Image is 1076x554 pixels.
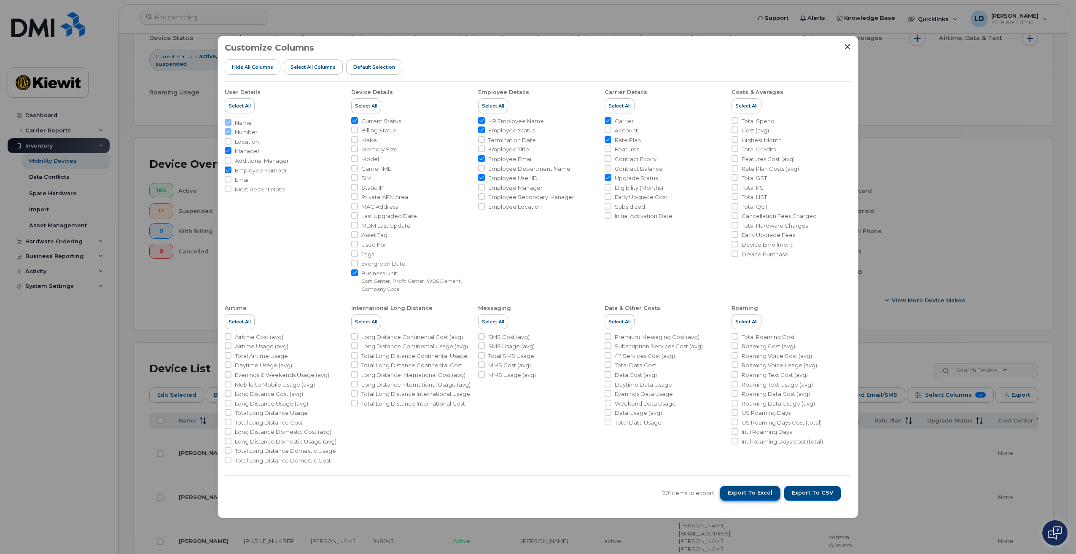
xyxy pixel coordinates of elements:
span: Memory Size [361,145,398,153]
span: Total Data Usage [615,419,662,427]
span: Hide All Columns [232,64,273,70]
span: Select all Columns [291,64,336,70]
span: Long Distance Usage (avg) [235,400,308,408]
span: Data Cost (avg) [615,371,657,379]
div: Device Details [351,89,393,96]
span: MDM Last Update [361,222,411,230]
span: Evenings Data Usage [615,390,673,398]
span: Total PST [742,184,767,192]
span: Mobile to Mobile Usage (avg) [235,381,315,389]
span: Select All [355,318,377,325]
span: Total Long Distance Cost [235,419,303,427]
button: Select all Columns [284,59,343,75]
span: Total GST [742,174,767,182]
span: Name [235,119,252,127]
span: Long Distance International Cost (avg) [361,371,465,379]
span: Employee Secondary Manager [488,193,574,201]
div: Employee Details [478,89,529,96]
div: Carrier Details [605,89,647,96]
span: Make [361,136,377,144]
span: Subscription Services Cost (avg) [615,342,703,350]
div: International Long Distance [351,304,433,312]
button: Select All [478,98,508,113]
button: Select All [225,314,255,329]
span: Carrier IMEI [361,165,393,173]
span: US Roaming Days Cost (total) [742,419,822,427]
span: Roaming Data Cost (avg) [742,390,810,398]
span: Manager [235,147,260,155]
span: Total Long Distance Domestic Usage [235,447,336,455]
span: Employee Title [488,145,529,153]
span: SIM [361,174,371,182]
button: Select All [605,98,635,113]
span: Roaming Text Cost (avg) [742,371,808,379]
span: Long Distance Domestic Usage (avg) [235,438,336,446]
span: Contract Expiry [615,155,656,163]
span: Airtime Usage (avg) [235,342,288,350]
span: Data Usage (avg) [615,409,662,417]
span: Premium Messaging Cost (avg) [615,333,699,341]
span: 411 Services Cost (avg) [615,352,675,360]
span: Features Cost (avg) [742,155,795,163]
img: Open chat [1048,526,1062,540]
span: Cost (avg) [742,126,769,134]
span: Select All [482,102,504,109]
span: Employee Email [488,155,533,163]
span: Total Long Distance International Cost [361,400,465,408]
span: Tags [361,250,374,258]
h3: Customize Columns [225,43,314,52]
span: Roaming Cost (avg) [742,342,795,350]
span: Long Distance Continental Usage (avg) [361,342,468,350]
span: MAC Address [361,203,398,211]
button: Select All [732,98,761,113]
span: Employee User ID [488,174,538,182]
span: Contract Balance [615,165,663,173]
span: Select All [608,318,631,325]
span: Used For [361,241,386,249]
span: Device Enrollment [742,241,793,249]
button: Export to CSV [784,486,841,501]
div: Messaging [478,304,511,312]
span: Export to CSV [792,489,833,497]
span: Total Airtime Usage [235,352,288,360]
div: Airtime [225,304,247,312]
span: Rate Plan [615,136,641,144]
span: Select All [229,102,251,109]
button: Select All [605,314,635,329]
span: Current Status [361,117,401,125]
span: Asset Tag [361,231,387,239]
span: Carrier [615,117,634,125]
span: Upgrade Status [615,174,658,182]
span: Early Upgrade Cost [615,193,667,201]
span: Select All [355,102,377,109]
span: MMS Cost (avg) [488,361,531,369]
span: SMS Cost (avg) [488,333,530,341]
span: Most Recent Note [235,186,285,194]
span: Employee Status [488,126,535,134]
button: Default Selection [346,59,402,75]
span: Select All [608,102,631,109]
span: Email [235,176,250,184]
span: Export to Excel [728,489,772,497]
button: Select All [225,98,255,113]
div: User Details [225,89,261,96]
button: Select All [732,314,761,329]
span: Long Distance International Usage (avg) [361,381,471,389]
button: Export to Excel [720,486,780,501]
span: HR Employee Name [488,117,544,125]
button: Select All [478,314,508,329]
span: Eligibility (Months) [615,184,663,192]
span: Total Long Distance International Usage [361,390,470,398]
span: Roaming Data Usage (avg) [742,400,815,408]
span: Long Distance Cost (avg) [235,390,303,398]
span: Roaming Text Usage (avg) [742,381,813,389]
button: Hide All Columns [225,59,280,75]
span: Billing Status [361,126,396,134]
button: Select All [351,98,381,113]
span: Roaming Voice Usage (avg) [742,361,817,369]
span: Cancellation Fees Charged [742,212,817,220]
span: Total Long Distance Continental Cost [361,361,463,369]
span: Default Selection [353,64,395,70]
span: Daytime Usage (avg) [235,361,292,369]
span: Total Hardware Charges [742,222,808,230]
